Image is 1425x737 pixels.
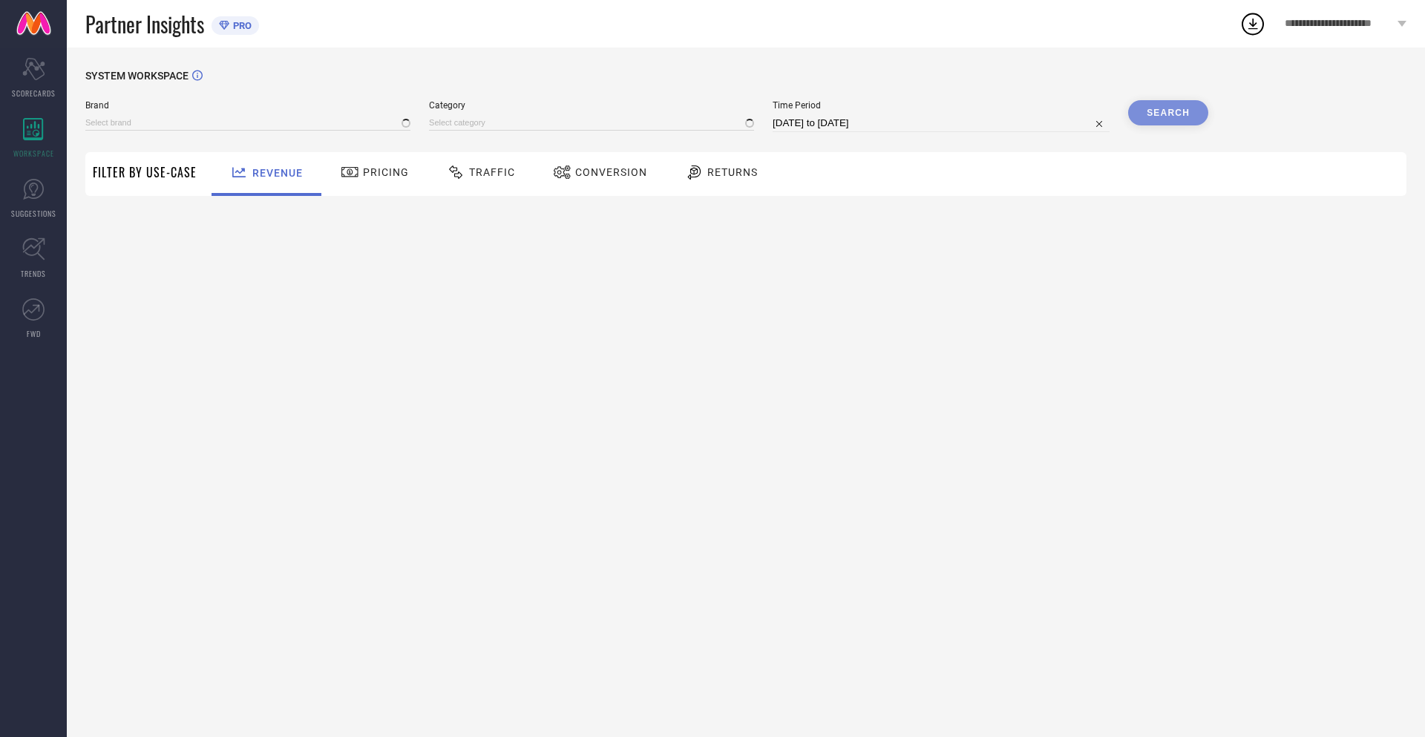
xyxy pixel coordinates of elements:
[21,268,46,279] span: TRENDS
[229,20,252,31] span: PRO
[429,100,754,111] span: Category
[469,166,515,178] span: Traffic
[773,114,1110,132] input: Select time period
[12,88,56,99] span: SCORECARDS
[85,9,204,39] span: Partner Insights
[773,100,1110,111] span: Time Period
[1239,10,1266,37] div: Open download list
[93,163,197,181] span: Filter By Use-Case
[27,328,41,339] span: FWD
[85,115,410,131] input: Select brand
[85,100,410,111] span: Brand
[707,166,758,178] span: Returns
[252,167,303,179] span: Revenue
[575,166,647,178] span: Conversion
[11,208,56,219] span: SUGGESTIONS
[429,115,754,131] input: Select category
[363,166,409,178] span: Pricing
[85,70,189,82] span: SYSTEM WORKSPACE
[13,148,54,159] span: WORKSPACE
